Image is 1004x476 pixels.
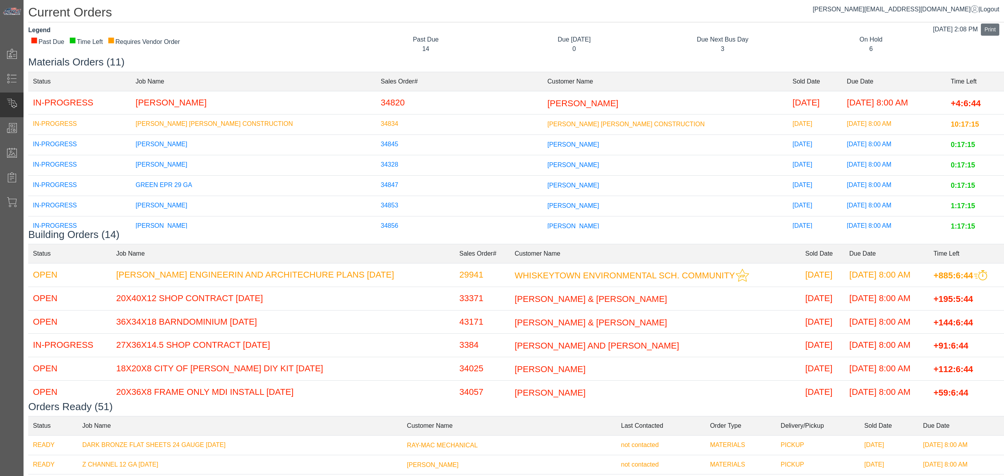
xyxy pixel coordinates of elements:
td: [DATE] 8:00 AM [845,287,929,310]
h3: Building Orders (14) [28,229,1004,241]
span: [PERSON_NAME] [PERSON_NAME] CONSTRUCTION [547,121,705,127]
span: +4:6:44 [951,98,980,108]
td: IN-PROGRESS [28,114,131,135]
td: [DATE] 8:00 AM [845,334,929,357]
td: Status [28,72,131,91]
td: 27X36X14.5 SHOP CONTRACT [DATE] [111,334,455,357]
td: Due Date [845,244,929,263]
td: IN-PROGRESS [28,196,131,216]
td: [DATE] 8:00 AM [842,91,946,114]
span: +144:6:44 [933,317,973,327]
td: [DATE] 8:00 AM [842,155,946,176]
td: PICKUP [776,435,860,455]
div: 3 [654,44,791,54]
td: [DATE] [788,155,842,176]
td: 33371 [455,287,510,310]
div: ■ [107,37,115,43]
div: Past Due [31,37,64,47]
span: 1:17:15 [951,202,975,210]
td: 29941 [455,263,510,287]
td: [DATE] 8:00 AM [919,455,1004,474]
td: 43171 [455,310,510,334]
td: IN-PROGRESS [28,176,131,196]
td: Due Date [919,416,1004,435]
td: Sold Date [800,244,844,263]
td: [PERSON_NAME] [131,155,376,176]
span: [DATE] 2:08 PM [933,26,978,33]
span: [PERSON_NAME] & [PERSON_NAME] [515,294,667,304]
td: [DATE] [788,176,842,196]
td: 34025 [455,357,510,381]
span: Logout [980,6,999,13]
td: Time Left [946,72,1004,91]
td: Sales Order# [455,244,510,263]
td: [DATE] [800,357,844,381]
td: [PERSON_NAME] [131,196,376,216]
td: [DATE] 8:00 AM [842,114,946,135]
span: WHISKEYTOWN ENVIRONMENTAL SCH. COMMUNITY [515,270,735,280]
span: [PERSON_NAME] [547,223,599,229]
div: Requires Vendor Order [107,37,180,47]
td: not contacted [617,435,706,455]
button: Print [981,24,999,36]
td: Z CHANNEL 12 GA [DATE] [78,455,402,474]
td: [DATE] 8:00 AM [845,263,929,287]
td: [DATE] [800,380,844,404]
td: Job Name [111,244,455,263]
span: +885:6:44 [933,270,973,280]
span: 0:17:15 [951,141,975,149]
td: [DATE] [860,435,919,455]
span: 0:17:15 [951,182,975,189]
td: 34847 [376,176,543,196]
td: [DATE] [800,263,844,287]
h1: Current Orders [28,5,1004,22]
td: DARK BRONZE FLAT SHEETS 24 GAUGE [DATE] [78,435,402,455]
td: [DATE] [788,196,842,216]
img: This customer should be prioritized [736,269,749,282]
td: Sold Date [860,416,919,435]
td: [DATE] 8:00 AM [842,176,946,196]
td: Sold Date [788,72,842,91]
span: [PERSON_NAME] [547,162,599,168]
td: 34820 [376,91,543,114]
td: 34845 [376,135,543,155]
td: 20X36X8 FRAME ONLY MDI INSTALL [DATE] [111,380,455,404]
td: [DATE] [860,455,919,474]
td: [DATE] 8:00 AM [842,135,946,155]
span: +195:5:44 [933,294,973,304]
td: [DATE] 8:00 AM [845,357,929,381]
div: Due [DATE] [506,35,642,44]
span: [PERSON_NAME] [547,141,599,148]
div: ■ [31,37,38,43]
td: [DATE] 8:00 AM [842,216,946,237]
div: | [813,5,999,14]
h3: Orders Ready (51) [28,401,1004,413]
td: Time Left [929,244,1004,263]
td: OPEN [28,263,111,287]
td: [PERSON_NAME] [131,216,376,237]
span: [PERSON_NAME] [407,461,459,468]
div: Past Due [357,35,494,44]
img: This order should be prioritized [974,270,987,281]
span: +59:6:44 [933,387,968,397]
td: Sales Order# [376,72,543,91]
td: Customer Name [510,244,800,263]
td: Delivery/Pickup [776,416,860,435]
span: +91:6:44 [933,341,968,351]
span: 10:17:15 [951,120,979,128]
td: Job Name [131,72,376,91]
td: 18X20X8 CITY OF [PERSON_NAME] DIY KIT [DATE] [111,357,455,381]
span: [PERSON_NAME][EMAIL_ADDRESS][DOMAIN_NAME] [813,6,979,13]
td: IN-PROGRESS [28,135,131,155]
div: ■ [69,37,76,43]
td: [DATE] [800,334,844,357]
td: [DATE] [788,91,842,114]
td: IN-PROGRESS [28,216,131,237]
div: Time Left [69,37,103,47]
span: +112:6:44 [933,364,973,374]
td: OPEN [28,287,111,310]
span: [PERSON_NAME] [547,182,599,189]
td: IN-PROGRESS [28,155,131,176]
div: 0 [506,44,642,54]
td: [DATE] 8:00 AM [845,380,929,404]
